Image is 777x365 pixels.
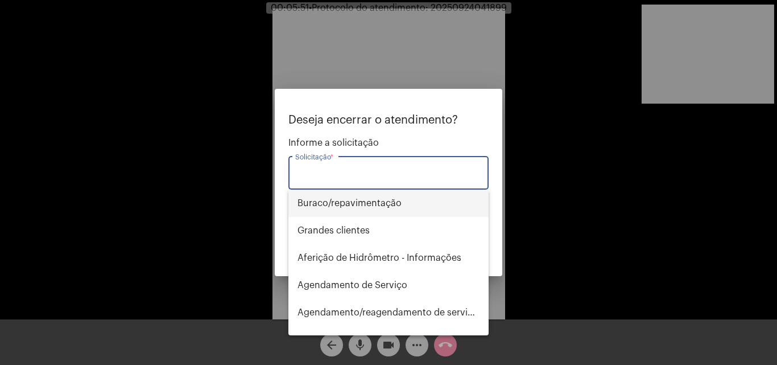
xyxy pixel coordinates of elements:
span: Agendamento/reagendamento de serviços - informações [297,299,480,326]
span: ⁠Buraco/repavimentação [297,190,480,217]
span: ⁠Grandes clientes [297,217,480,244]
span: Informe a solicitação [288,138,489,148]
span: Alterar nome do usuário na fatura [297,326,480,354]
p: Deseja encerrar o atendimento? [288,114,489,126]
input: Buscar solicitação [295,170,482,181]
span: Aferição de Hidrômetro - Informações [297,244,480,272]
span: Agendamento de Serviço [297,272,480,299]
